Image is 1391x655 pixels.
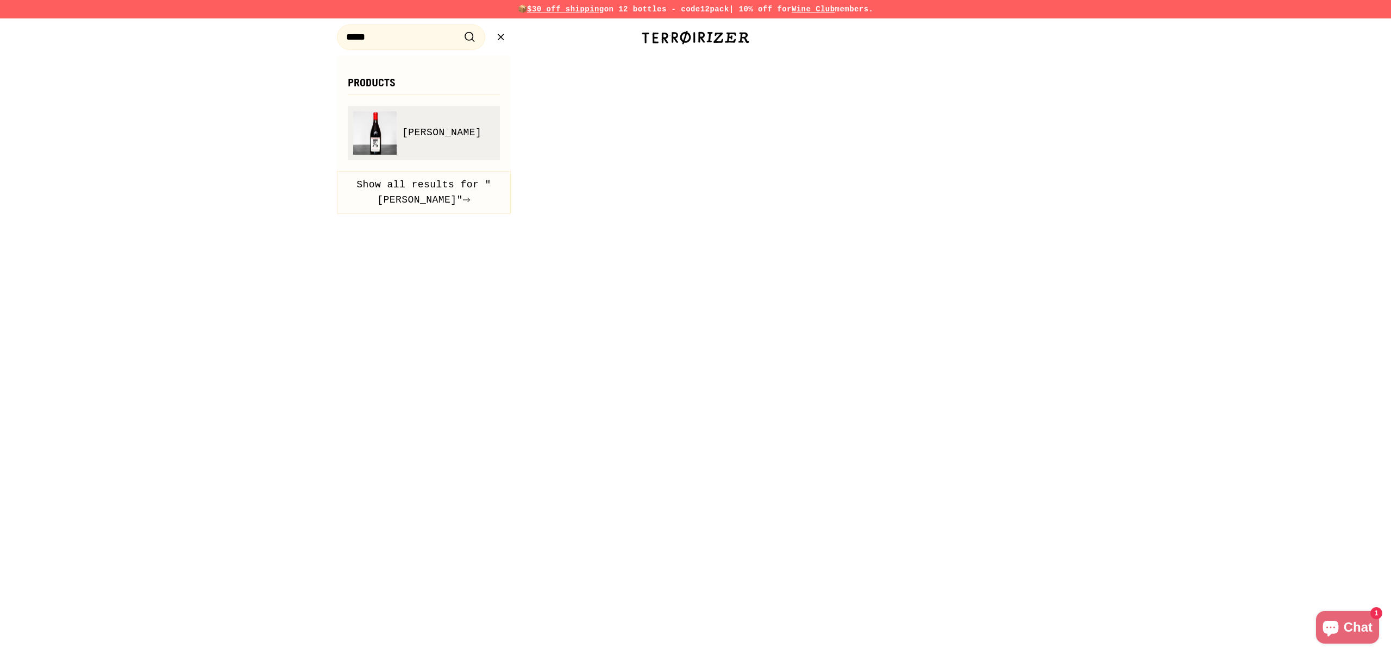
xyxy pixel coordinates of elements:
[353,111,494,155] a: Tommy Ferriol [PERSON_NAME]
[1313,611,1382,646] inbox-online-store-chat: Shopify online store chat
[337,171,511,215] button: Show all results for "[PERSON_NAME]"
[348,77,500,95] h3: Products
[700,5,729,14] strong: 12pack
[310,3,1081,15] p: 📦 on 12 bottles - code | 10% off for members.
[792,5,835,14] a: Wine Club
[353,111,397,155] img: Tommy Ferriol
[527,5,604,14] span: $30 off shipping
[402,125,481,141] span: [PERSON_NAME]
